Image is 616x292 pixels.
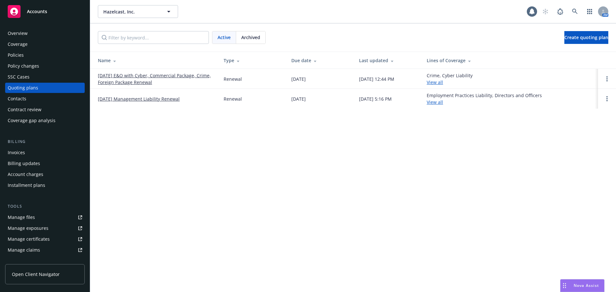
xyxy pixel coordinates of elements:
[5,3,85,21] a: Accounts
[8,115,56,126] div: Coverage gap analysis
[5,223,85,233] a: Manage exposures
[427,99,443,105] a: View all
[291,57,349,64] div: Due date
[8,256,38,266] div: Manage BORs
[583,5,596,18] a: Switch app
[8,83,38,93] div: Quoting plans
[564,34,608,40] span: Create quoting plan
[5,234,85,244] a: Manage certificates
[5,169,85,179] a: Account charges
[359,57,416,64] div: Last updated
[5,61,85,71] a: Policy changes
[5,147,85,158] a: Invoices
[564,31,608,44] a: Create quoting plan
[224,96,242,102] div: Renewal
[560,279,604,292] button: Nova Assist
[5,28,85,38] a: Overview
[98,31,209,44] input: Filter by keyword...
[291,76,306,82] div: [DATE]
[5,212,85,222] a: Manage files
[5,203,85,210] div: Tools
[603,75,611,83] a: Open options
[539,5,552,18] a: Start snowing
[427,72,473,86] div: Crime, Cyber Liability
[98,96,180,102] a: [DATE] Management Liability Renewal
[427,79,443,85] a: View all
[5,256,85,266] a: Manage BORs
[8,180,45,190] div: Installment plans
[224,57,281,64] div: Type
[8,158,40,169] div: Billing updates
[5,72,85,82] a: SSC Cases
[8,61,39,71] div: Policy changes
[359,96,392,102] div: [DATE] 5:16 PM
[98,57,213,64] div: Name
[603,95,611,103] a: Open options
[8,104,41,115] div: Contract review
[291,96,306,102] div: [DATE]
[5,104,85,115] a: Contract review
[8,234,50,244] div: Manage certificates
[427,92,542,105] div: Employment Practices Liability, Directors and Officers
[224,76,242,82] div: Renewal
[241,34,260,41] span: Archived
[8,72,30,82] div: SSC Cases
[218,34,231,41] span: Active
[8,94,26,104] div: Contacts
[574,283,599,288] span: Nova Assist
[569,5,581,18] a: Search
[5,115,85,126] a: Coverage gap analysis
[12,271,60,278] span: Open Client Navigator
[359,76,394,82] div: [DATE] 12:44 PM
[5,158,85,169] a: Billing updates
[8,147,25,158] div: Invoices
[8,245,40,255] div: Manage claims
[8,223,48,233] div: Manage exposures
[427,57,593,64] div: Lines of Coverage
[5,94,85,104] a: Contacts
[554,5,567,18] a: Report a Bug
[27,9,47,14] span: Accounts
[5,39,85,49] a: Coverage
[8,169,43,179] div: Account charges
[5,180,85,190] a: Installment plans
[8,212,35,222] div: Manage files
[8,50,24,60] div: Policies
[98,72,213,86] a: [DATE] E&O with Cyber, Commercial Package, Crime, Foreign Package Renewal
[8,39,28,49] div: Coverage
[5,245,85,255] a: Manage claims
[103,8,159,15] span: Hazelcast, Inc.
[5,138,85,145] div: Billing
[5,50,85,60] a: Policies
[5,83,85,93] a: Quoting plans
[560,279,569,292] div: Drag to move
[8,28,28,38] div: Overview
[98,5,178,18] button: Hazelcast, Inc.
